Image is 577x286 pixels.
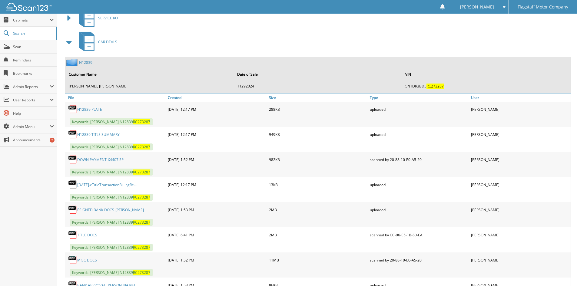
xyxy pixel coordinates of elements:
div: 949KB [267,128,369,140]
span: Reminders [13,58,54,63]
img: generic.png [68,180,77,189]
span: Admin Menu [13,124,50,129]
a: MISC DOCS [77,258,97,263]
a: ESIGNED BANK DOCS-[PERSON_NAME] [77,207,144,212]
div: [DATE] 6:41 PM [166,229,267,241]
div: [PERSON_NAME] [469,179,571,191]
a: N12839 TITLE SUMMARY [77,132,120,137]
div: uploaded [368,179,469,191]
span: Flagstaff Motor Company [518,5,568,9]
div: [PERSON_NAME] [469,229,571,241]
a: N12839 [79,60,92,65]
div: [PERSON_NAME] [469,128,571,140]
img: PDF.png [68,255,77,265]
span: Keywords: [PERSON_NAME] N12839 [70,143,153,150]
div: scanned by 20-88-10-E0-A5-20 [368,254,469,266]
span: RC273287 [133,270,150,275]
div: 11MB [267,254,369,266]
span: Keywords: [PERSON_NAME] N12839 [70,118,153,125]
span: Keywords: [PERSON_NAME] N12839 [70,169,153,176]
div: scanned by CC-96-E5-1B-80-EA [368,229,469,241]
img: PDF.png [68,230,77,239]
span: RC273287 [133,195,150,200]
div: [DATE] 1:52 PM [166,254,267,266]
span: Keywords: [PERSON_NAME] N12839 [70,219,153,226]
div: uploaded [368,128,469,140]
div: uploaded [368,103,469,115]
span: Search [13,31,53,36]
span: RC273287 [133,169,150,175]
span: User Reports [13,97,50,103]
div: 2 [50,138,55,143]
a: Size [267,94,369,102]
div: 982KB [267,153,369,166]
a: Created [166,94,267,102]
div: [DATE] 12:17 PM [166,128,267,140]
span: Help [13,111,54,116]
span: Keywords: [PERSON_NAME] N12839 [70,194,153,201]
div: [PERSON_NAME] [469,204,571,216]
td: [PERSON_NAME], [PERSON_NAME] [66,81,234,91]
span: RC273287 [133,119,150,124]
div: 2MB [267,204,369,216]
span: Admin Reports [13,84,50,89]
a: N12839 PLATE [77,107,102,112]
img: PDF.png [68,155,77,164]
div: [DATE] 12:17 PM [166,103,267,115]
span: Keywords: [PERSON_NAME] N12839 [70,269,153,276]
a: DOWN PAYMENT-X4407 SP [77,157,124,162]
span: RC273287 [133,220,150,225]
span: Bookmarks [13,71,54,76]
a: User [469,94,571,102]
span: Announcements [13,137,54,143]
th: Date of Sale [234,68,402,81]
a: TITLE DOCS [77,232,97,238]
th: VIN [402,68,570,81]
div: 288KB [267,103,369,115]
span: SERVICE RO [98,15,118,21]
img: folder2.png [66,59,79,66]
div: 13KB [267,179,369,191]
img: PDF.png [68,130,77,139]
span: Cabinets [13,18,50,23]
div: [PERSON_NAME] [469,153,571,166]
span: RC273287 [133,245,150,250]
a: SERVICE RO [75,6,118,30]
iframe: Chat Widget [547,257,577,286]
span: [PERSON_NAME] [460,5,494,9]
td: 5N1DR3BD5 [402,81,570,91]
span: Scan [13,44,54,49]
span: CAR DEALS [98,39,117,44]
th: Customer Name [66,68,234,81]
span: RC273287 [133,144,150,150]
span: Keywords: [PERSON_NAME] N12839 [70,244,153,251]
a: Type [368,94,469,102]
div: [DATE] 1:52 PM [166,153,267,166]
div: scanned by 20-88-10-E0-A5-20 [368,153,469,166]
div: [PERSON_NAME] [469,103,571,115]
div: 2MB [267,229,369,241]
td: 11292024 [234,81,402,91]
a: [DATE].eTitleTransactionBillingRe... [77,182,137,187]
a: CAR DEALS [75,30,117,54]
img: PDF.png [68,205,77,214]
div: [DATE] 12:17 PM [166,179,267,191]
img: scan123-logo-white.svg [6,3,51,11]
div: uploaded [368,204,469,216]
div: [PERSON_NAME] [469,254,571,266]
div: [DATE] 1:53 PM [166,204,267,216]
span: RC273287 [426,84,444,89]
a: File [65,94,166,102]
img: PDF.png [68,105,77,114]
